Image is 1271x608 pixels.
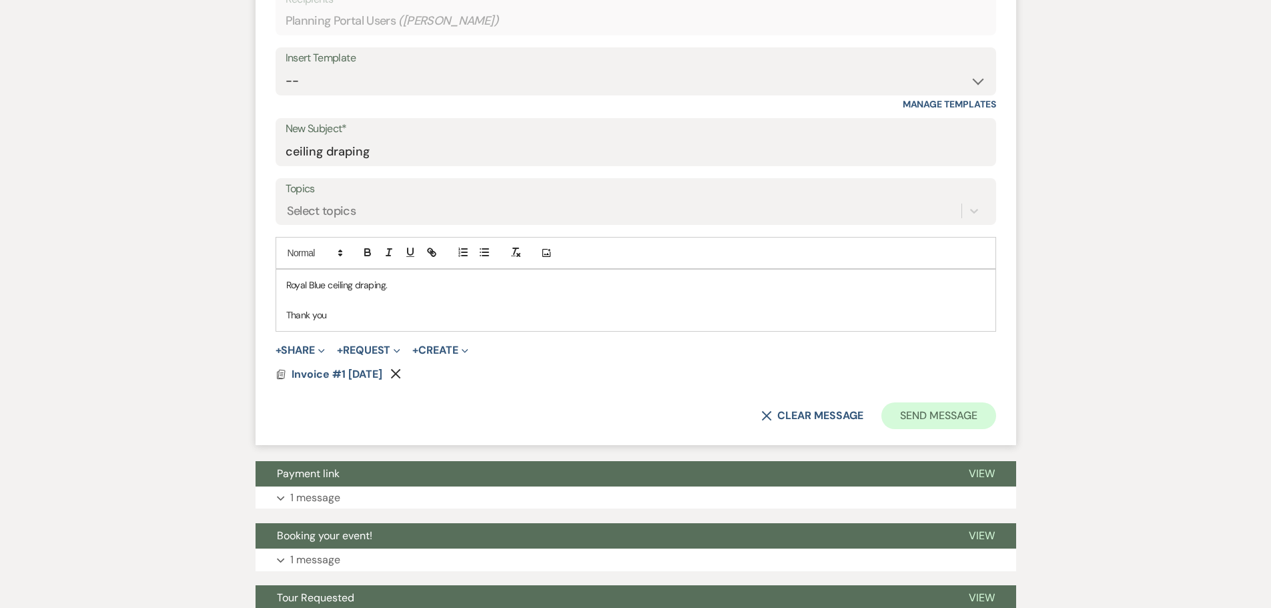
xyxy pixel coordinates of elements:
span: Payment link [277,467,340,481]
button: Send Message [881,402,995,429]
button: View [947,461,1016,487]
button: Clear message [761,410,863,421]
span: + [412,345,418,356]
span: View [969,591,995,605]
p: 1 message [290,489,340,507]
button: Invoice #1 [DATE] [292,366,386,382]
span: View [969,467,995,481]
label: New Subject* [286,119,986,139]
a: Manage Templates [903,98,996,110]
button: Booking your event! [256,523,947,549]
div: Planning Portal Users [286,8,986,34]
span: View [969,529,995,543]
button: Create [412,345,468,356]
button: 1 message [256,549,1016,571]
button: 1 message [256,487,1016,509]
p: 1 message [290,551,340,569]
span: Tour Requested [277,591,354,605]
label: Topics [286,180,986,199]
span: + [276,345,282,356]
button: Request [337,345,400,356]
p: Thank you [286,308,985,322]
button: Share [276,345,326,356]
button: View [947,523,1016,549]
span: ( [PERSON_NAME] ) [398,12,498,30]
span: Invoice #1 [DATE] [292,367,382,381]
span: Booking your event! [277,529,372,543]
span: + [337,345,343,356]
div: Select topics [287,202,356,220]
div: Insert Template [286,49,986,68]
button: Payment link [256,461,947,487]
p: Royal Blue ceiling draping. [286,278,985,292]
